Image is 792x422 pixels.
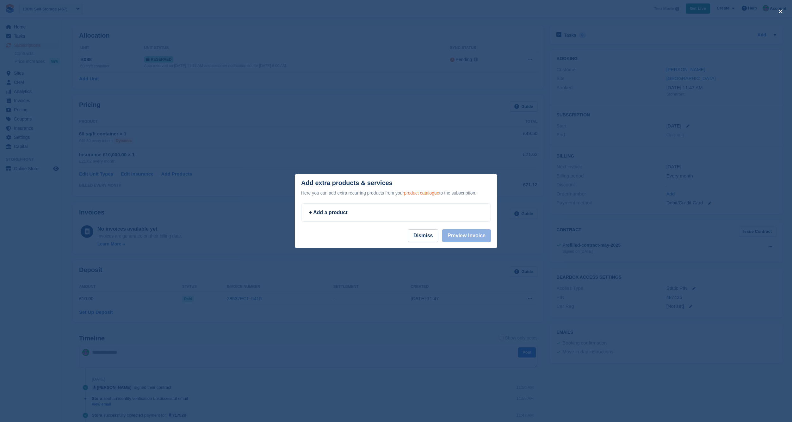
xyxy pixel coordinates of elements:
div: + Add a product [309,209,483,216]
button: Dismiss [408,229,438,242]
button: close [776,6,786,16]
a: + Add a product [301,203,491,222]
p: Add extra products & services [301,179,393,187]
a: product catalogue [404,190,439,195]
div: Here you can add extra recurring products from your to the subscription. [301,189,476,197]
button: Preview Invoice [442,229,491,242]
